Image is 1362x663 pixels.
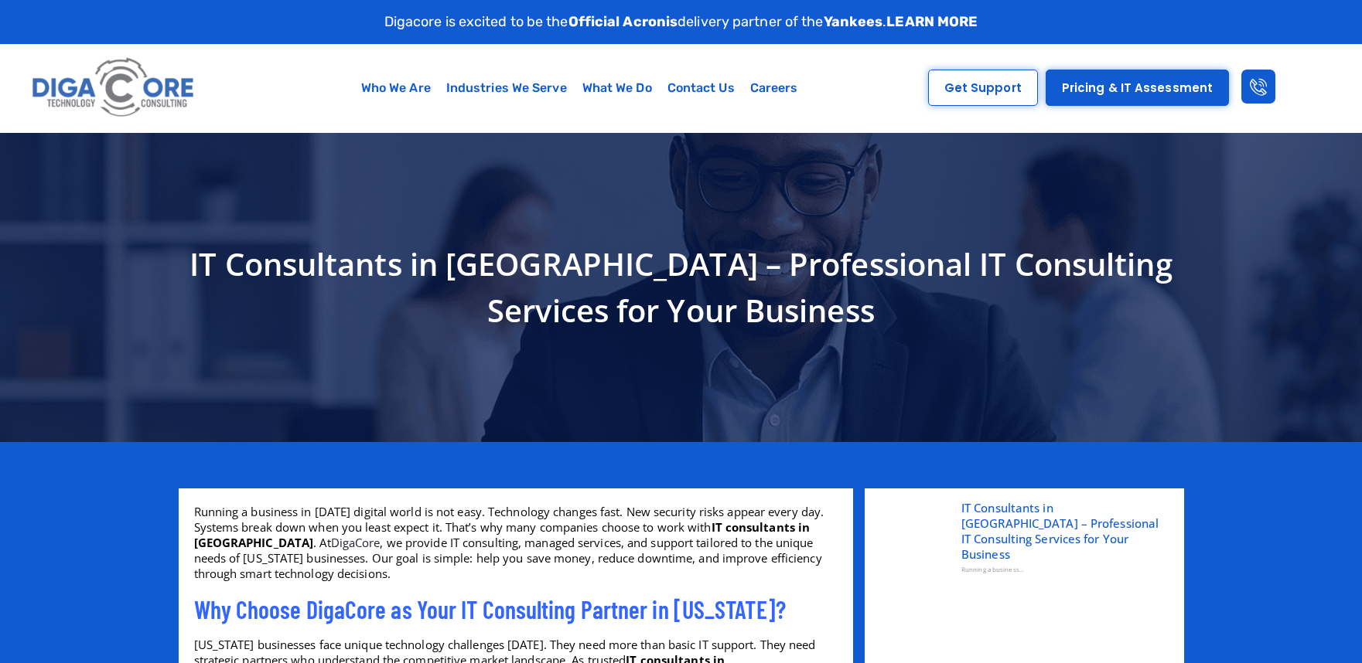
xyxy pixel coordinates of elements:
[961,562,1165,577] div: Running a business...
[928,70,1038,106] a: Get Support
[872,496,950,573] img: IT Consultants in NJ
[28,52,200,124] img: Digacore logo 1
[331,535,381,550] a: DigaCore
[384,12,978,32] p: Digacore is excited to be the delivery partner of the .
[961,500,1165,562] a: IT Consultants in [GEOGRAPHIC_DATA] – Professional IT Consulting Services for Your Business
[742,70,806,106] a: Careers
[353,70,439,106] a: Who We Are
[660,70,742,106] a: Contact Us
[194,519,811,550] b: IT consultants in [GEOGRAPHIC_DATA]
[568,13,678,30] strong: Official Acronis
[886,13,978,30] a: LEARN MORE
[270,70,889,106] nav: Menu
[824,13,883,30] strong: Yankees
[194,594,786,624] span: Why Choose DigaCore as Your IT Consulting Partner in [US_STATE]?
[1046,70,1229,106] a: Pricing & IT Assessment
[194,535,822,581] span: . At , we provide IT consulting, managed services, and support tailored to the unique needs of [U...
[186,241,1176,334] h1: IT Consultants in [GEOGRAPHIC_DATA] – Professional IT Consulting Services for Your Business
[439,70,575,106] a: Industries We Serve
[575,70,660,106] a: What We Do
[194,504,824,535] span: Running a business in [DATE] digital world is not easy. Technology changes fast. New security ris...
[944,82,1022,93] span: Get Support
[1062,82,1213,93] span: Pricing & IT Assessment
